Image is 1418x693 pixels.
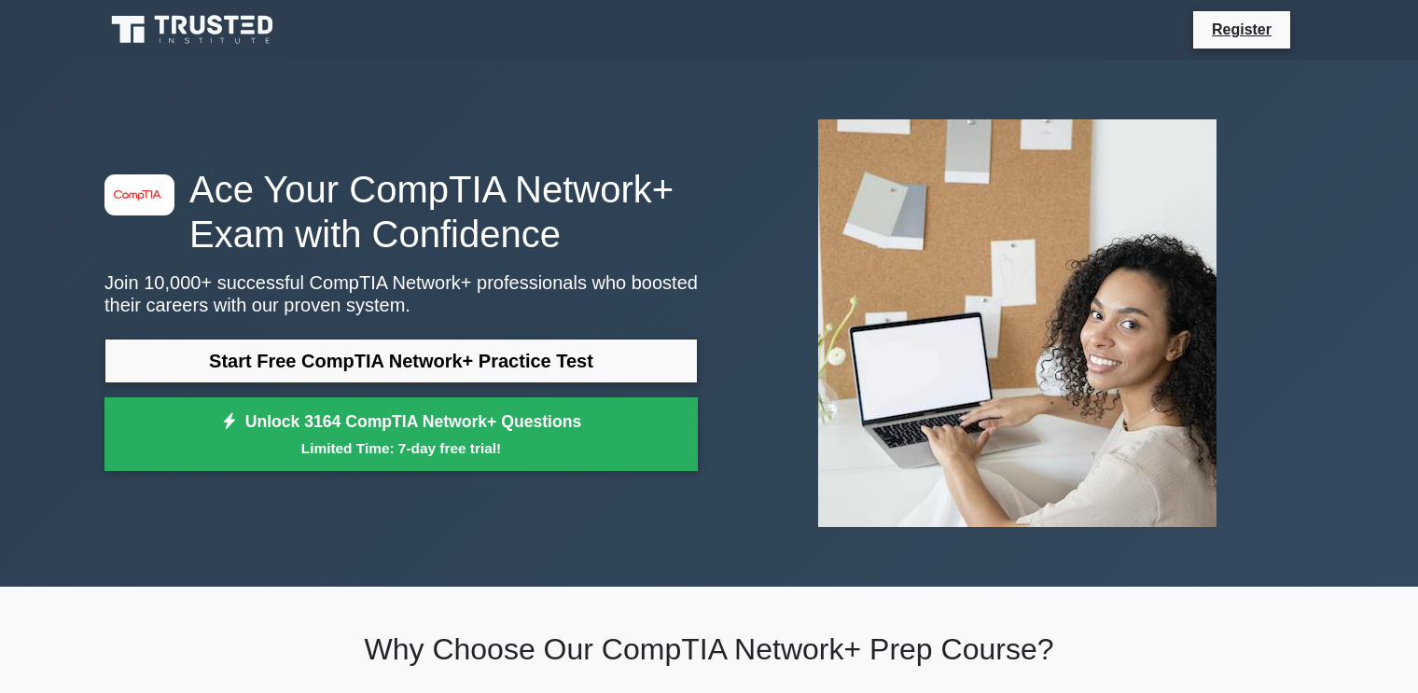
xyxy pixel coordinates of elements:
h1: Ace Your CompTIA Network+ Exam with Confidence [104,167,698,256]
a: Unlock 3164 CompTIA Network+ QuestionsLimited Time: 7-day free trial! [104,397,698,472]
a: Start Free CompTIA Network+ Practice Test [104,339,698,383]
p: Join 10,000+ successful CompTIA Network+ professionals who boosted their careers with our proven ... [104,271,698,316]
h2: Why Choose Our CompTIA Network+ Prep Course? [104,631,1314,667]
small: Limited Time: 7-day free trial! [128,437,674,459]
a: Register [1201,18,1283,41]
